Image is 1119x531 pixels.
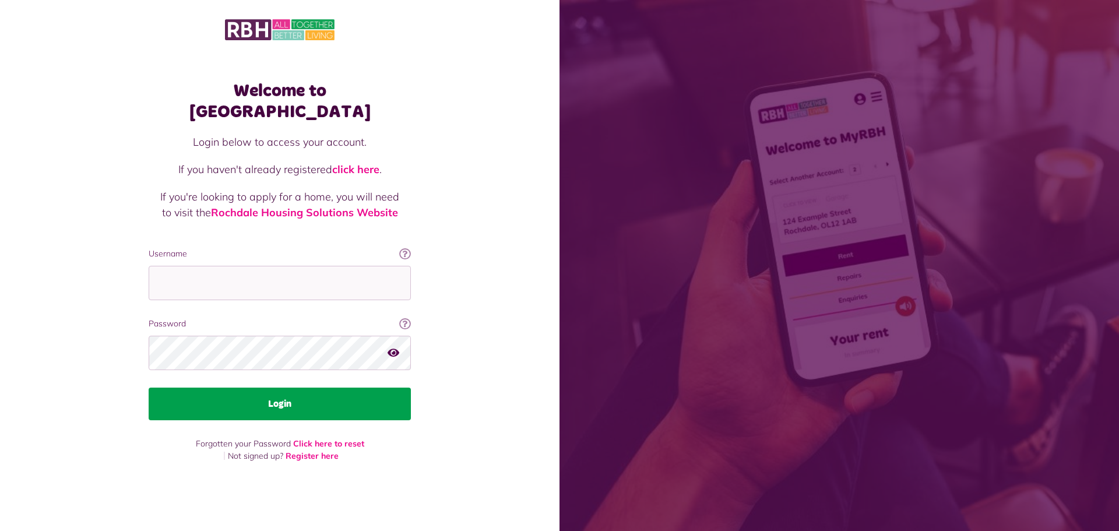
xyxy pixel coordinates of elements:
[211,206,398,219] a: Rochdale Housing Solutions Website
[149,388,411,420] button: Login
[160,161,399,177] p: If you haven't already registered .
[332,163,379,176] a: click here
[149,318,411,330] label: Password
[286,451,339,461] a: Register here
[196,438,291,449] span: Forgotten your Password
[293,438,364,449] a: Click here to reset
[160,134,399,150] p: Login below to access your account.
[149,248,411,260] label: Username
[149,80,411,122] h1: Welcome to [GEOGRAPHIC_DATA]
[225,17,335,42] img: MyRBH
[228,451,283,461] span: Not signed up?
[160,189,399,220] p: If you're looking to apply for a home, you will need to visit the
